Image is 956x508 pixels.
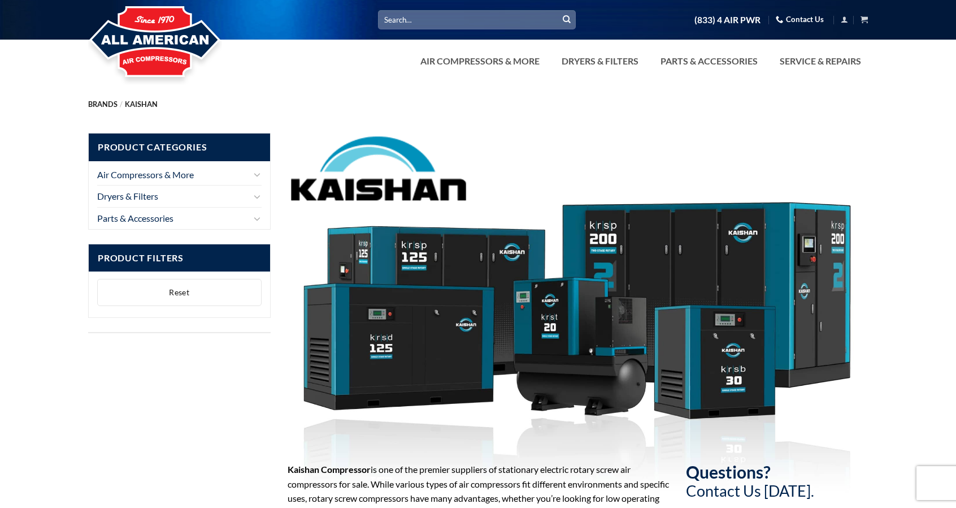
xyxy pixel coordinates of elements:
img: Kaishan [288,133,470,205]
a: Dryers & Filters [555,50,645,72]
a: Air Compressors & More [414,50,546,72]
a: Dryers & Filters [97,186,250,207]
a: Contact Us [776,11,824,28]
span: Product Categories [89,134,270,161]
a: (833) 4 AIR PWR [694,10,761,30]
span: Questions? [686,462,771,482]
button: Toggle [253,212,262,225]
a: Air Compressors & More [97,164,250,186]
a: Login [841,12,848,27]
button: Toggle [253,190,262,203]
a: Service & Repairs [773,50,868,72]
nav: Brands Kaishan [88,100,868,109]
a: Parts & Accessories [654,50,764,72]
button: Toggle [253,167,262,181]
span: Contact Us [DATE]. [686,481,814,500]
button: Reset [97,279,262,306]
span: Product Filters [89,244,270,272]
a: Parts & Accessories [97,208,250,229]
button: Submit [558,11,575,28]
span: Reset [169,287,189,297]
input: Search… [378,10,576,29]
span: / [120,100,123,109]
strong: Kaishan Compressor [288,464,371,475]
